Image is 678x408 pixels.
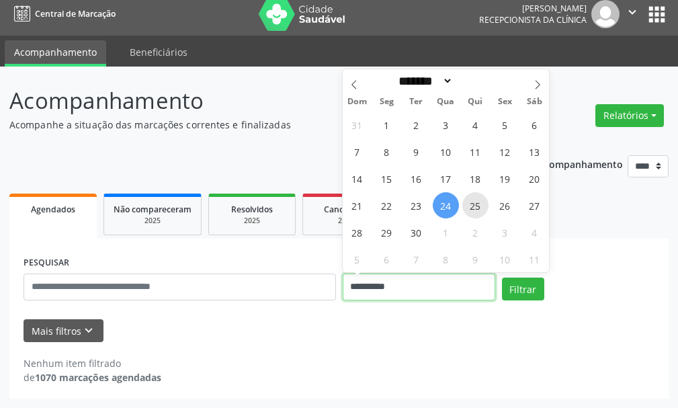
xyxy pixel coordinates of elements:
span: Setembro 1, 2025 [374,112,400,138]
i:  [625,5,640,19]
div: [PERSON_NAME] [479,3,587,14]
span: Sex [490,97,519,106]
span: Setembro 19, 2025 [492,165,518,192]
div: 2025 [218,216,286,226]
span: Setembro 27, 2025 [521,192,548,218]
span: Outubro 2, 2025 [462,219,489,245]
span: Setembro 16, 2025 [403,165,429,192]
span: Setembro 12, 2025 [492,138,518,165]
span: Setembro 13, 2025 [521,138,548,165]
span: Outubro 7, 2025 [403,246,429,272]
input: Year [453,74,497,88]
button: Relatórios [595,104,664,127]
span: Outubro 4, 2025 [521,219,548,245]
span: Setembro 11, 2025 [462,138,489,165]
span: Setembro 6, 2025 [521,112,548,138]
i: keyboard_arrow_down [81,323,96,338]
span: Setembro 10, 2025 [433,138,459,165]
span: Setembro 15, 2025 [374,165,400,192]
select: Month [394,74,454,88]
span: Sáb [519,97,549,106]
span: Setembro 18, 2025 [462,165,489,192]
span: Outubro 5, 2025 [344,246,370,272]
span: Setembro 25, 2025 [462,192,489,218]
a: Central de Marcação [9,3,116,25]
span: Agendados [31,204,75,215]
span: Outubro 8, 2025 [433,246,459,272]
span: Setembro 22, 2025 [374,192,400,218]
div: 2025 [312,216,380,226]
span: Setembro 4, 2025 [462,112,489,138]
span: Dom [343,97,372,106]
span: Setembro 26, 2025 [492,192,518,218]
button: Mais filtroskeyboard_arrow_down [24,319,103,343]
p: Acompanhe a situação das marcações correntes e finalizadas [9,118,471,132]
span: Ter [401,97,431,106]
span: Outubro 10, 2025 [492,246,518,272]
div: Nenhum item filtrado [24,356,161,370]
span: Outubro 11, 2025 [521,246,548,272]
a: Beneficiários [120,40,197,64]
span: Outubro 1, 2025 [433,219,459,245]
span: Resolvidos [231,204,273,215]
span: Setembro 30, 2025 [403,219,429,245]
label: PESQUISAR [24,253,69,274]
span: Setembro 7, 2025 [344,138,370,165]
p: Acompanhamento [9,84,471,118]
span: Central de Marcação [35,8,116,19]
button: Filtrar [502,278,544,300]
span: Setembro 17, 2025 [433,165,459,192]
span: Qui [460,97,490,106]
span: Setembro 24, 2025 [433,192,459,218]
span: Setembro 23, 2025 [403,192,429,218]
span: Setembro 21, 2025 [344,192,370,218]
span: Cancelados [324,204,369,215]
div: 2025 [114,216,192,226]
span: Setembro 9, 2025 [403,138,429,165]
button: apps [645,3,669,26]
span: Setembro 20, 2025 [521,165,548,192]
span: Setembro 14, 2025 [344,165,370,192]
span: Outubro 3, 2025 [492,219,518,245]
span: Não compareceram [114,204,192,215]
span: Setembro 28, 2025 [344,219,370,245]
strong: 1070 marcações agendadas [35,371,161,384]
span: Recepcionista da clínica [479,14,587,26]
span: Setembro 5, 2025 [492,112,518,138]
span: Outubro 6, 2025 [374,246,400,272]
div: de [24,370,161,384]
span: Setembro 29, 2025 [374,219,400,245]
span: Outubro 9, 2025 [462,246,489,272]
a: Acompanhamento [5,40,106,67]
span: Setembro 8, 2025 [374,138,400,165]
p: Ano de acompanhamento [504,155,623,172]
span: Seg [372,97,401,106]
span: Agosto 31, 2025 [344,112,370,138]
span: Qua [431,97,460,106]
span: Setembro 3, 2025 [433,112,459,138]
span: Setembro 2, 2025 [403,112,429,138]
